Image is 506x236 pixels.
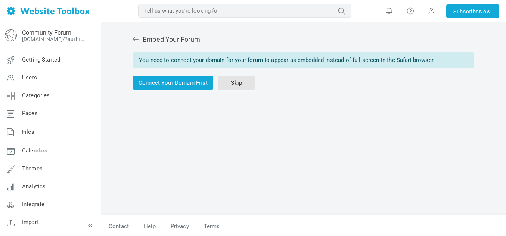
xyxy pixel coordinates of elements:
[22,92,50,99] span: Categories
[22,29,71,36] a: Community Forum
[133,76,213,90] a: Connect Your Domain First
[22,56,60,63] span: Getting Started
[218,76,255,90] a: Skip
[133,52,474,68] div: You need to connect your domain for your forum to appear as embedded instead of full-screen in th...
[132,35,475,44] h2: Embed Your Forum
[5,29,17,41] img: globe-icon.png
[196,220,220,233] a: Terms
[22,183,46,190] span: Analytics
[22,165,43,172] span: Themes
[163,220,196,233] a: Privacy
[136,220,163,233] a: Help
[446,4,499,18] a: SubscribeNow!
[22,74,37,81] span: Users
[138,4,351,18] input: Tell us what you're looking for
[22,110,38,117] span: Pages
[22,36,87,42] a: [DOMAIN_NAME]/?authtoken=bf1630cb515e6848d64c8a6042a74aec&rememberMe=1
[22,219,39,226] span: Import
[22,129,34,135] span: Files
[479,7,492,16] span: Now!
[22,147,47,154] span: Calendars
[101,220,136,233] a: Contact
[22,201,44,208] span: Integrate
